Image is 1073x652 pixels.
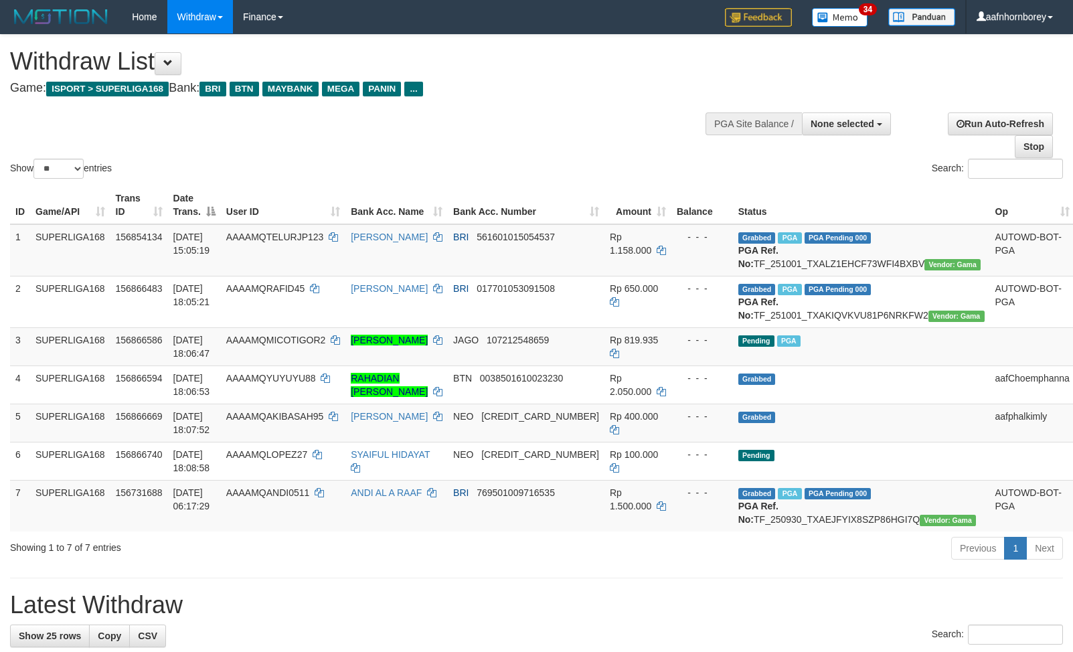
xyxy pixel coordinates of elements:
span: NEO [453,449,473,460]
span: [DATE] 18:06:53 [173,373,210,397]
span: AAAAMQLOPEZ27 [226,449,307,460]
span: Grabbed [738,488,776,499]
span: PGA Pending [805,284,872,295]
label: Show entries [10,159,112,179]
th: Balance [671,186,733,224]
div: - - - [677,282,728,295]
a: [PERSON_NAME] [351,411,428,422]
img: panduan.png [888,8,955,26]
span: AAAAMQANDI0511 [226,487,310,498]
td: TF_250930_TXAEJFYIX8SZP86HGI7Q [733,480,990,532]
b: PGA Ref. No: [738,297,778,321]
span: Rp 650.000 [610,283,658,294]
span: 156866483 [116,283,163,294]
h4: Game: Bank: [10,82,702,95]
img: Feedback.jpg [725,8,792,27]
span: NEO [453,411,473,422]
td: 5 [10,404,30,442]
th: Trans ID: activate to sort column ascending [110,186,168,224]
span: Copy 561601015054537 to clipboard [477,232,555,242]
input: Search: [968,625,1063,645]
th: Bank Acc. Name: activate to sort column ascending [345,186,448,224]
span: Rp 1.158.000 [610,232,651,256]
td: SUPERLIGA168 [30,276,110,327]
a: CSV [129,625,166,647]
h1: Latest Withdraw [10,592,1063,619]
td: SUPERLIGA168 [30,327,110,365]
span: Copy 0038501610023230 to clipboard [480,373,564,384]
img: MOTION_logo.png [10,7,112,27]
span: Show 25 rows [19,631,81,641]
td: SUPERLIGA168 [30,404,110,442]
span: Copy [98,631,121,641]
span: Marked by aafsengchandara [778,232,801,244]
a: Copy [89,625,130,647]
a: SYAIFUL HIDAYAT [351,449,430,460]
span: Copy 5859459223534313 to clipboard [481,449,599,460]
span: Rp 400.000 [610,411,658,422]
span: [DATE] 15:05:19 [173,232,210,256]
span: PGA Pending [805,488,872,499]
h1: Withdraw List [10,48,702,75]
td: 3 [10,327,30,365]
span: Pending [738,450,774,461]
label: Search: [932,159,1063,179]
span: 156731688 [116,487,163,498]
span: BRI [453,283,469,294]
b: PGA Ref. No: [738,501,778,525]
td: SUPERLIGA168 [30,365,110,404]
span: JAGO [453,335,479,345]
span: Marked by aafromsomean [778,488,801,499]
th: Status [733,186,990,224]
span: Vendor URL: https://trx31.1velocity.biz [920,515,976,526]
span: Vendor URL: https://trx31.1velocity.biz [924,259,981,270]
span: PANIN [363,82,401,96]
a: [PERSON_NAME] [351,283,428,294]
span: Grabbed [738,232,776,244]
span: Copy 5859459297850900 to clipboard [481,411,599,422]
th: Game/API: activate to sort column ascending [30,186,110,224]
a: ANDI AL A RAAF [351,487,422,498]
img: Button%20Memo.svg [812,8,868,27]
td: SUPERLIGA168 [30,442,110,480]
span: Marked by aafsengchandara [778,284,801,295]
span: ISPORT > SUPERLIGA168 [46,82,169,96]
td: 4 [10,365,30,404]
span: AAAAMQYUYUYU88 [226,373,316,384]
td: 7 [10,480,30,532]
select: Showentries [33,159,84,179]
span: Grabbed [738,374,776,385]
span: 156866740 [116,449,163,460]
b: PGA Ref. No: [738,245,778,269]
span: BTN [230,82,259,96]
th: Date Trans.: activate to sort column descending [168,186,221,224]
span: [DATE] 18:07:52 [173,411,210,435]
span: Pending [738,335,774,347]
div: - - - [677,333,728,347]
span: None selected [811,118,874,129]
span: ... [404,82,422,96]
a: Run Auto-Refresh [948,112,1053,135]
label: Search: [932,625,1063,645]
th: Amount: activate to sort column ascending [604,186,671,224]
span: AAAAMQRAFID45 [226,283,305,294]
span: AAAAMQAKIBASAH95 [226,411,324,422]
span: 34 [859,3,877,15]
th: ID [10,186,30,224]
div: - - - [677,230,728,244]
span: [DATE] 18:05:21 [173,283,210,307]
div: - - - [677,372,728,385]
a: [PERSON_NAME] [351,335,428,345]
span: Rp 1.500.000 [610,487,651,511]
th: User ID: activate to sort column ascending [221,186,345,224]
input: Search: [968,159,1063,179]
div: - - - [677,410,728,423]
span: BRI [453,487,469,498]
td: TF_251001_TXAKIQVKVU81P6NRKFW2 [733,276,990,327]
td: SUPERLIGA168 [30,224,110,276]
td: 2 [10,276,30,327]
span: 156866594 [116,373,163,384]
td: TF_251001_TXALZ1EHCF73WFI4BXBV [733,224,990,276]
span: Grabbed [738,284,776,295]
span: 156866586 [116,335,163,345]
